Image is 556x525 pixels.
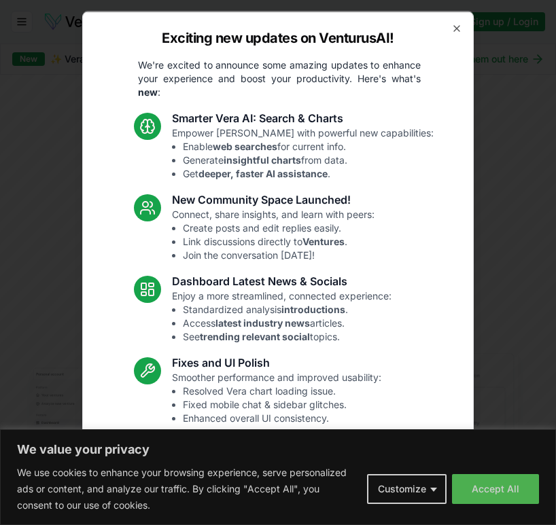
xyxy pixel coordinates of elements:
li: Access articles. [183,316,392,329]
strong: new [138,86,158,97]
li: Enhanced overall UI consistency. [183,411,381,424]
li: Standardized analysis . [183,302,392,316]
strong: trending relevant social [200,330,310,342]
li: Get . [183,166,434,180]
p: Enjoy a more streamlined, connected experience: [172,289,392,343]
strong: Ventures [302,235,345,247]
p: We're excited to announce some amazing updates to enhance your experience and boost your producti... [127,58,432,98]
li: Join the conversation [DATE]! [183,248,375,261]
li: Link discussions directly to . [183,234,375,248]
li: Enable for current info. [183,139,434,153]
h3: New Community Space Launched! [172,191,375,207]
li: Create posts and edit replies easily. [183,221,375,234]
strong: latest industry news [215,316,310,328]
strong: insightful charts [224,153,301,165]
h2: Exciting new updates on VenturusAI! [162,28,394,47]
p: Smoother performance and improved usability: [172,370,381,424]
strong: web searches [213,140,277,151]
li: Generate from data. [183,153,434,166]
p: These updates are designed to make VenturusAI more powerful, intuitive, and user-friendly. Let us... [126,435,430,484]
p: Connect, share insights, and learn with peers: [172,207,375,261]
h3: Fixes and UI Polish [172,354,381,370]
li: See topics. [183,329,392,343]
strong: introductions [281,303,345,314]
li: Resolved Vera chart loading issue. [183,384,381,397]
p: Empower [PERSON_NAME] with powerful new capabilities: [172,126,434,180]
li: Fixed mobile chat & sidebar glitches. [183,397,381,411]
h3: Smarter Vera AI: Search & Charts [172,109,434,126]
strong: deeper, faster AI assistance [198,167,328,179]
h3: Dashboard Latest News & Socials [172,272,392,289]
